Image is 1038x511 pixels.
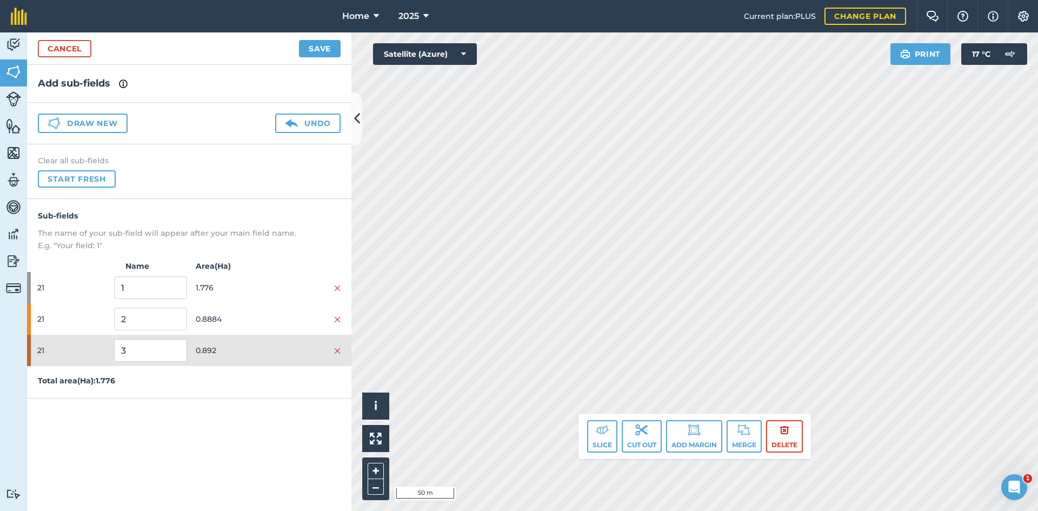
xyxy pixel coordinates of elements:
[596,423,609,436] img: svg+xml;base64,PD94bWwgdmVyc2lvbj0iMS4wIiBlbmNvZGluZz0idXRmLTgiPz4KPCEtLSBHZW5lcmF0b3I6IEFkb2JlIE...
[27,335,351,366] div: 210.892
[285,117,298,130] img: svg+xml;base64,PD94bWwgdmVyc2lvbj0iMS4wIiBlbmNvZGluZz0idXRmLTgiPz4KPCEtLSBHZW5lcmF0b3I6IEFkb2JlIE...
[38,114,128,133] button: Draw new
[766,420,803,453] button: Delete
[275,114,341,133] button: Undo
[744,10,816,22] span: Current plan : PLUS
[27,272,351,303] div: 211.776
[587,420,617,453] button: Slice
[38,376,115,386] strong: Total area ( Ha ): 1.776
[6,37,21,53] img: svg+xml;base64,PD94bWwgdmVyc2lvbj0iMS4wIiBlbmNvZGluZz0idXRmLTgiPz4KPCEtLSBHZW5lcmF0b3I6IEFkb2JlIE...
[6,281,21,296] img: svg+xml;base64,PD94bWwgdmVyc2lvbj0iMS4wIiBlbmNvZGluZz0idXRmLTgiPz4KPCEtLSBHZW5lcmF0b3I6IEFkb2JlIE...
[988,10,999,23] img: svg+xml;base64,PHN2ZyB4bWxucz0iaHR0cDovL3d3dy53My5vcmcvMjAwMC9zdmciIHdpZHRoPSIxNyIgaGVpZ2h0PSIxNy...
[398,10,419,23] span: 2025
[824,8,906,25] a: Change plan
[362,393,389,420] button: i
[37,277,110,298] span: 21
[196,309,268,329] span: 0.8884
[956,11,969,22] img: A question mark icon
[368,463,384,479] button: +
[6,172,21,188] img: svg+xml;base64,PD94bWwgdmVyc2lvbj0iMS4wIiBlbmNvZGluZz0idXRmLTgiPz4KPCEtLSBHZW5lcmF0b3I6IEFkb2JlIE...
[38,40,91,57] a: Cancel
[119,77,128,90] img: svg+xml;base64,PHN2ZyB4bWxucz0iaHR0cDovL3d3dy53My5vcmcvMjAwMC9zdmciIHdpZHRoPSIxNyIgaGVpZ2h0PSIxNy...
[373,43,477,65] button: Satellite (Azure)
[1017,11,1030,22] img: A cog icon
[38,210,341,222] h4: Sub-fields
[334,284,341,293] img: svg+xml;base64,PHN2ZyB4bWxucz0iaHR0cDovL3d3dy53My5vcmcvMjAwMC9zdmciIHdpZHRoPSIyMiIgaGVpZ2h0PSIzMC...
[342,10,369,23] span: Home
[890,43,951,65] button: Print
[6,199,21,215] img: svg+xml;base64,PD94bWwgdmVyc2lvbj0iMS4wIiBlbmNvZGluZz0idXRmLTgiPz4KPCEtLSBHZW5lcmF0b3I6IEFkb2JlIE...
[1023,474,1032,483] span: 1
[108,260,189,272] strong: Name
[196,340,268,361] span: 0.892
[688,423,701,436] img: svg+xml;base64,PD94bWwgdmVyc2lvbj0iMS4wIiBlbmNvZGluZz0idXRmLTgiPz4KPCEtLSBHZW5lcmF0b3I6IEFkb2JlIE...
[900,48,910,61] img: svg+xml;base64,PHN2ZyB4bWxucz0iaHR0cDovL3d3dy53My5vcmcvMjAwMC9zdmciIHdpZHRoPSIxOSIgaGVpZ2h0PSIyNC...
[6,145,21,161] img: svg+xml;base64,PHN2ZyB4bWxucz0iaHR0cDovL3d3dy53My5vcmcvMjAwMC9zdmciIHdpZHRoPSI1NiIgaGVpZ2h0PSI2MC...
[189,260,351,272] strong: Area ( Ha )
[780,423,789,436] img: svg+xml;base64,PHN2ZyB4bWxucz0iaHR0cDovL3d3dy53My5vcmcvMjAwMC9zdmciIHdpZHRoPSIxOCIgaGVpZ2h0PSIyNC...
[6,91,21,107] img: svg+xml;base64,PD94bWwgdmVyc2lvbj0iMS4wIiBlbmNvZGluZz0idXRmLTgiPz4KPCEtLSBHZW5lcmF0b3I6IEFkb2JlIE...
[27,303,351,335] div: 210.8884
[737,423,750,436] img: svg+xml;base64,PD94bWwgdmVyc2lvbj0iMS4wIiBlbmNvZGluZz0idXRmLTgiPz4KPCEtLSBHZW5lcmF0b3I6IEFkb2JlIE...
[6,118,21,134] img: svg+xml;base64,PHN2ZyB4bWxucz0iaHR0cDovL3d3dy53My5vcmcvMjAwMC9zdmciIHdpZHRoPSI1NiIgaGVpZ2h0PSI2MC...
[368,479,384,495] button: –
[11,8,27,25] img: fieldmargin Logo
[334,347,341,355] img: svg+xml;base64,PHN2ZyB4bWxucz0iaHR0cDovL3d3dy53My5vcmcvMjAwMC9zdmciIHdpZHRoPSIyMiIgaGVpZ2h0PSIzMC...
[6,253,21,269] img: svg+xml;base64,PD94bWwgdmVyc2lvbj0iMS4wIiBlbmNvZGluZz0idXRmLTgiPz4KPCEtLSBHZW5lcmF0b3I6IEFkb2JlIE...
[1001,474,1027,500] iframe: Intercom live chat
[299,40,341,57] button: Save
[38,76,341,91] h2: Add sub-fields
[37,309,110,329] span: 21
[972,43,990,65] span: 17 ° C
[999,43,1021,65] img: svg+xml;base64,PD94bWwgdmVyc2lvbj0iMS4wIiBlbmNvZGluZz0idXRmLTgiPz4KPCEtLSBHZW5lcmF0b3I6IEFkb2JlIE...
[926,11,939,22] img: Two speech bubbles overlapping with the left bubble in the forefront
[38,170,116,188] button: Start fresh
[6,226,21,242] img: svg+xml;base64,PD94bWwgdmVyc2lvbj0iMS4wIiBlbmNvZGluZz0idXRmLTgiPz4KPCEtLSBHZW5lcmF0b3I6IEFkb2JlIE...
[374,399,377,413] span: i
[666,420,722,453] button: Add margin
[38,240,341,251] p: E.g. "Your field: 1"
[370,433,382,444] img: Four arrows, one pointing top left, one top right, one bottom right and the last bottom left
[622,420,662,453] button: Cut out
[38,155,341,166] h4: Clear all sub-fields
[37,340,110,361] span: 21
[6,64,21,80] img: svg+xml;base64,PHN2ZyB4bWxucz0iaHR0cDovL3d3dy53My5vcmcvMjAwMC9zdmciIHdpZHRoPSI1NiIgaGVpZ2h0PSI2MC...
[38,227,341,239] p: The name of your sub-field will appear after your main field name.
[334,315,341,324] img: svg+xml;base64,PHN2ZyB4bWxucz0iaHR0cDovL3d3dy53My5vcmcvMjAwMC9zdmciIHdpZHRoPSIyMiIgaGVpZ2h0PSIzMC...
[635,423,648,436] img: svg+xml;base64,PD94bWwgdmVyc2lvbj0iMS4wIiBlbmNvZGluZz0idXRmLTgiPz4KPCEtLSBHZW5lcmF0b3I6IEFkb2JlIE...
[961,43,1027,65] button: 17 °C
[196,277,268,298] span: 1.776
[727,420,762,453] button: Merge
[6,489,21,499] img: svg+xml;base64,PD94bWwgdmVyc2lvbj0iMS4wIiBlbmNvZGluZz0idXRmLTgiPz4KPCEtLSBHZW5lcmF0b3I6IEFkb2JlIE...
